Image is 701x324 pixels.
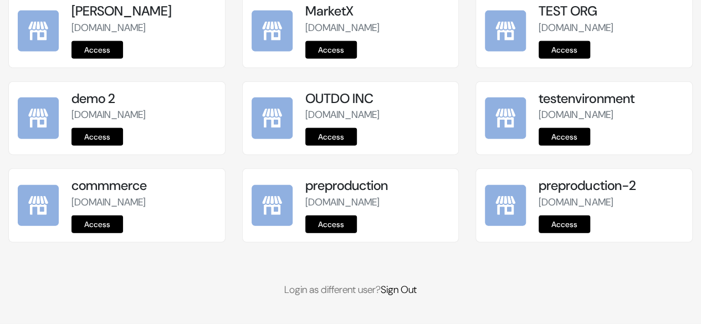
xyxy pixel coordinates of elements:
a: Access [305,128,357,146]
a: Access [305,215,357,233]
img: OUTDO INC [252,97,293,138]
a: Access [539,41,590,59]
p: Login as different user? [8,282,693,297]
p: [DOMAIN_NAME] [305,20,450,35]
p: [DOMAIN_NAME] [71,195,216,210]
img: testenvironment [485,97,526,138]
p: [DOMAIN_NAME] [539,20,683,35]
img: TEST ORG [485,11,526,52]
a: Access [539,128,590,146]
h5: preproduction [305,178,450,194]
h5: demo 2 [71,91,216,107]
h5: testenvironment [539,91,683,107]
a: Access [305,41,357,59]
img: demo 2 [18,97,59,138]
h5: [PERSON_NAME] [71,3,216,19]
p: [DOMAIN_NAME] [305,107,450,122]
h5: commmerce [71,178,216,194]
p: [DOMAIN_NAME] [71,20,216,35]
a: Access [71,215,123,233]
img: commmerce [18,185,59,226]
a: Access [539,215,590,233]
a: Access [71,41,123,59]
h5: OUTDO INC [305,91,450,107]
a: Sign Out [381,283,417,296]
img: preproduction-2 [485,185,526,226]
img: preproduction [252,185,293,226]
a: Access [71,128,123,146]
img: MarketX [252,11,293,52]
p: [DOMAIN_NAME] [539,107,683,122]
p: [DOMAIN_NAME] [71,107,216,122]
h5: preproduction-2 [539,178,683,194]
p: [DOMAIN_NAME] [539,195,683,210]
img: kamal Da [18,11,59,52]
h5: MarketX [305,3,450,19]
h5: TEST ORG [539,3,683,19]
p: [DOMAIN_NAME] [305,195,450,210]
